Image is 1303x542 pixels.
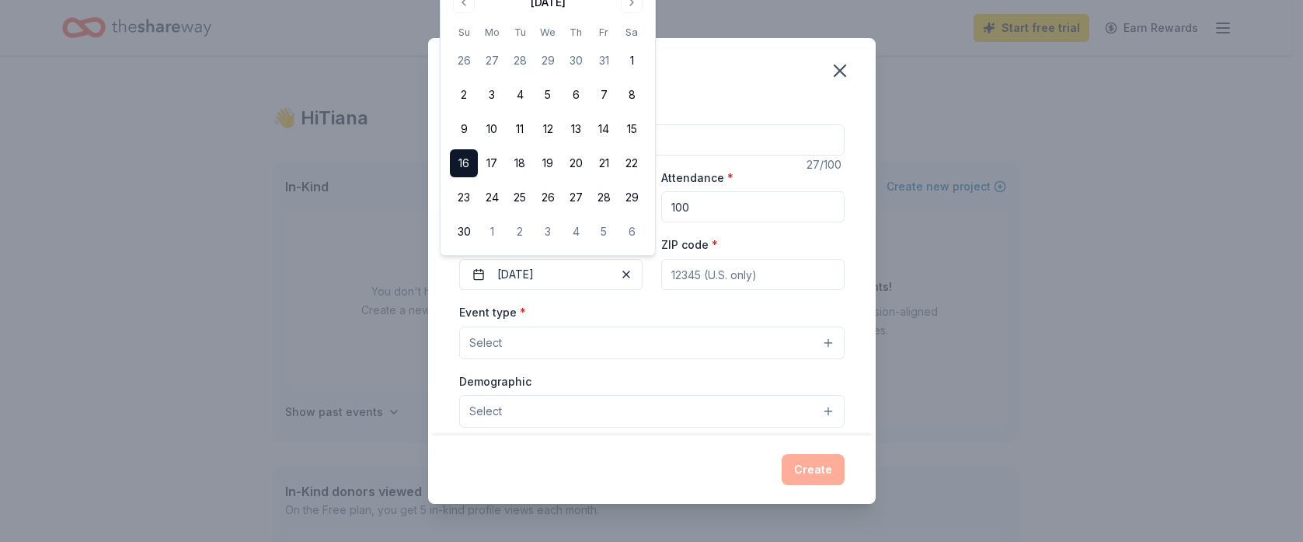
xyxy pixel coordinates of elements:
button: 1 [618,47,646,75]
button: 3 [478,81,506,109]
th: Monday [478,24,506,40]
th: Friday [590,24,618,40]
button: 28 [506,47,534,75]
button: 5 [534,81,562,109]
button: Select [459,327,845,359]
button: 10 [478,115,506,143]
button: 21 [590,149,618,177]
button: Select [459,395,845,428]
button: 12 [534,115,562,143]
th: Saturday [618,24,646,40]
button: 18 [506,149,534,177]
button: 26 [534,184,562,212]
button: 23 [450,184,478,212]
label: Demographic [459,374,531,390]
button: 22 [618,149,646,177]
button: 19 [534,149,562,177]
button: 27 [562,184,590,212]
label: Attendance [661,170,733,186]
button: 30 [562,47,590,75]
button: 4 [562,218,590,246]
button: 25 [506,184,534,212]
div: We use this information to help brands find events with their target demographic to sponsor their... [459,434,845,459]
button: 31 [590,47,618,75]
button: 7 [590,81,618,109]
div: 27 /100 [807,156,845,174]
button: 26 [450,47,478,75]
button: 13 [562,115,590,143]
button: 6 [618,218,646,246]
button: 15 [618,115,646,143]
button: 4 [506,81,534,109]
input: 12345 (U.S. only) [661,259,845,290]
button: 24 [478,184,506,212]
button: 3 [534,218,562,246]
button: 2 [506,218,534,246]
button: 1 [478,218,506,246]
button: [DATE] [459,259,643,290]
button: 16 [450,149,478,177]
span: Select [469,402,502,421]
button: 11 [506,115,534,143]
button: 29 [534,47,562,75]
span: Select [469,334,502,352]
th: Tuesday [506,24,534,40]
input: 20 [661,191,845,222]
button: 9 [450,115,478,143]
button: 2 [450,81,478,109]
button: 20 [562,149,590,177]
button: 28 [590,184,618,212]
button: 17 [478,149,506,177]
label: ZIP code [661,237,718,253]
button: 29 [618,184,646,212]
button: 5 [590,218,618,246]
button: 6 [562,81,590,109]
th: Thursday [562,24,590,40]
label: Event type [459,305,526,320]
button: 14 [590,115,618,143]
button: 27 [478,47,506,75]
th: Sunday [450,24,478,40]
th: Wednesday [534,24,562,40]
button: 8 [618,81,646,109]
button: 30 [450,218,478,246]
